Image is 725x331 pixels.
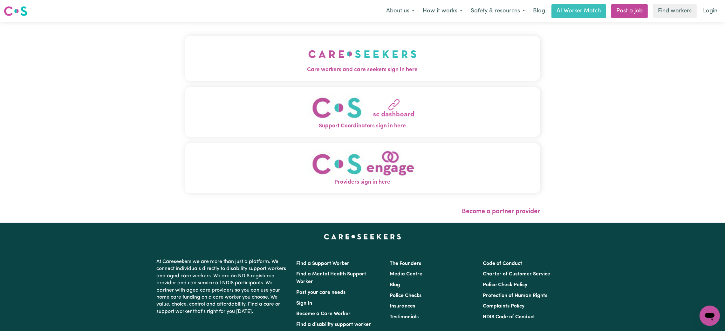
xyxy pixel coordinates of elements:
[699,4,721,18] a: Login
[382,4,419,18] button: About us
[4,4,27,18] a: Careseekers logo
[483,261,522,266] a: Code of Conduct
[390,293,421,298] a: Police Checks
[297,261,350,266] a: Find a Support Worker
[483,282,527,287] a: Police Check Policy
[462,208,540,215] a: Become a partner provider
[390,282,400,287] a: Blog
[297,301,312,306] a: Sign In
[653,4,697,18] a: Find workers
[700,306,720,326] iframe: Button to launch messaging window, conversation in progress
[390,261,421,266] a: The Founders
[483,293,547,298] a: Protection of Human Rights
[185,178,540,186] span: Providers sign in here
[185,122,540,130] span: Support Coordinators sign in here
[185,143,540,193] button: Providers sign in here
[467,4,529,18] button: Safety & resources
[390,304,415,309] a: Insurances
[324,234,401,239] a: Careseekers home page
[4,5,27,17] img: Careseekers logo
[157,256,289,318] p: At Careseekers we are more than just a platform. We connect individuals directly to disability su...
[297,272,366,284] a: Find a Mental Health Support Worker
[185,36,540,80] button: Care workers and care seekers sign in here
[483,314,535,320] a: NDIS Code of Conduct
[297,322,371,327] a: Find a disability support worker
[483,272,550,277] a: Charter of Customer Service
[551,4,606,18] a: AI Worker Match
[390,272,422,277] a: Media Centre
[611,4,648,18] a: Post a job
[297,311,351,316] a: Become a Care Worker
[297,290,346,295] a: Post your care needs
[390,314,419,320] a: Testimonials
[529,4,549,18] a: Blog
[185,66,540,74] span: Care workers and care seekers sign in here
[483,304,524,309] a: Complaints Policy
[419,4,467,18] button: How it works
[185,87,540,137] button: Support Coordinators sign in here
